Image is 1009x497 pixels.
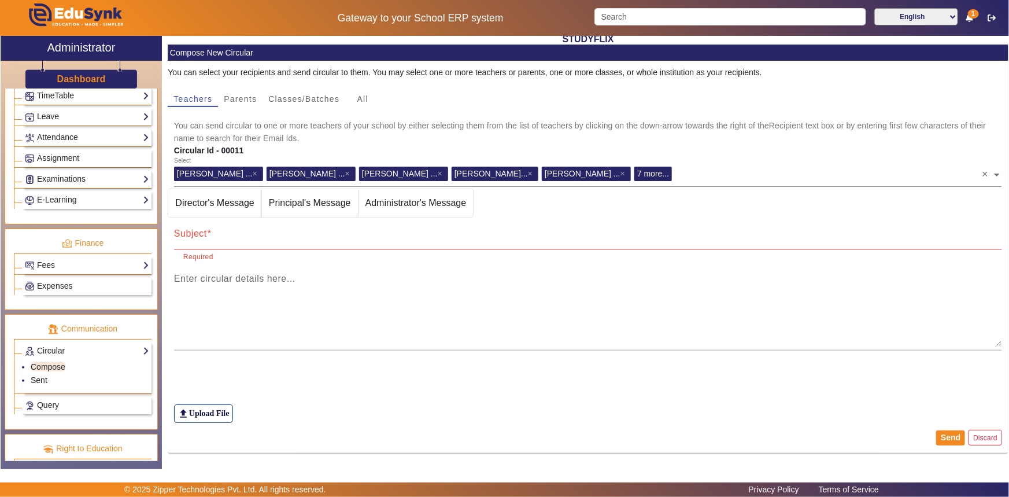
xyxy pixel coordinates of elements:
a: Query [25,399,149,412]
p: © 2025 Zipper Technologies Pvt. Ltd. All rights reserved. [124,484,326,496]
span: [PERSON_NAME]... [454,169,528,178]
button: Discard [969,430,1002,446]
p: Finance [14,237,151,249]
img: Support-tickets.png [25,402,34,410]
img: rte.png [43,444,53,454]
span: Director's Message [168,189,261,217]
span: × [438,169,445,178]
a: Assignment [25,152,149,165]
a: Dashboard [57,73,106,85]
mat-error: Required [183,250,993,263]
h3: Dashboard [57,73,106,84]
span: Parents [224,95,257,103]
span: Clear all [982,163,992,181]
span: × [620,169,628,178]
span: × [253,169,260,178]
mat-icon: file_upload [178,408,189,419]
h5: Gateway to your School ERP system [258,12,582,24]
div: Select [174,156,191,165]
span: Expenses [37,281,72,290]
p: Communication [14,323,151,335]
h2: Administrator [47,41,116,54]
b: Circular Id - 00011 [174,146,244,155]
input: Subject [174,231,1003,245]
span: Principal's Message [262,189,358,217]
span: Assignment [37,153,79,163]
span: Query [37,400,59,410]
mat-label: Enter circular details here... [174,274,295,284]
span: [PERSON_NAME] ... [362,169,438,178]
span: Teachers [173,95,212,103]
img: Payroll.png [25,282,34,290]
span: [PERSON_NAME] ... [177,169,253,178]
img: communication.png [48,324,58,334]
a: Sent [31,375,47,385]
img: Assignments.png [25,154,34,163]
label: Upload File [174,404,233,423]
input: Search [594,8,866,25]
span: [PERSON_NAME] ... [545,169,620,178]
a: Terms of Service [813,482,885,497]
mat-card-header: Compose New Circular [168,45,1008,61]
mat-label: Subject [174,229,207,238]
a: Expenses [25,279,149,293]
span: Administrator's Message [358,189,474,217]
p: Right to Education [14,443,151,455]
span: All [357,95,368,103]
img: finance.png [62,238,72,249]
mat-card-subtitle: You can send circular to one or more teachers of your school by either selecting them from the li... [174,119,1003,145]
span: × [528,169,535,178]
a: Administrator [1,36,162,61]
a: Compose [31,362,65,371]
a: Privacy Policy [743,482,805,497]
span: [PERSON_NAME] ... [269,169,345,178]
span: × [345,169,353,178]
span: 7 more... [637,169,669,178]
h2: STUDYFLIX [168,34,1008,45]
span: 1 [968,9,979,19]
span: Classes/Batches [268,95,339,103]
button: Send [936,430,965,446]
div: You can select your recipients and send circular to them. You may select one or more teachers or ... [168,67,1008,79]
